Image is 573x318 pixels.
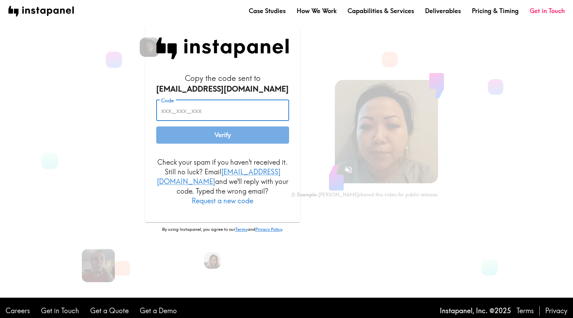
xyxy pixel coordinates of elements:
[156,100,289,121] input: xxx_xxx_xxx
[161,97,174,104] label: Code
[235,226,247,232] a: Terms
[156,157,289,206] p: Check your spam if you haven't received it. Still no luck? Email and we'll reply with your code. ...
[472,7,519,15] a: Pricing & Timing
[425,7,461,15] a: Deliverables
[297,192,316,198] b: Example
[156,38,289,59] img: Instapanel
[156,84,289,94] div: [EMAIL_ADDRESS][DOMAIN_NAME]
[6,306,30,316] a: Careers
[157,167,280,186] a: [EMAIL_ADDRESS][DOMAIN_NAME]
[156,73,289,94] h6: Copy the code sent to
[8,6,74,17] img: instapanel
[545,306,567,316] a: Privacy
[517,306,534,316] a: Terms
[145,226,300,233] p: By using Instapanel, you agree to our and .
[297,7,337,15] a: How We Work
[204,252,221,269] img: Aileen
[90,306,129,316] a: Get a Quote
[41,306,79,316] a: Get in Touch
[341,162,356,177] button: Sound is off
[140,38,159,57] img: Cory
[156,126,289,144] button: Verify
[82,249,115,282] img: Elizabeth
[291,192,438,198] div: - [PERSON_NAME] shared this video for public release.
[255,226,282,232] a: Privacy Policy
[192,196,253,206] button: Request a new code
[348,7,414,15] a: Capabilities & Services
[249,7,286,15] a: Case Studies
[530,7,565,15] a: Get in Touch
[140,306,177,316] a: Get a Demo
[440,306,511,316] p: Instapanel, Inc. © 2025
